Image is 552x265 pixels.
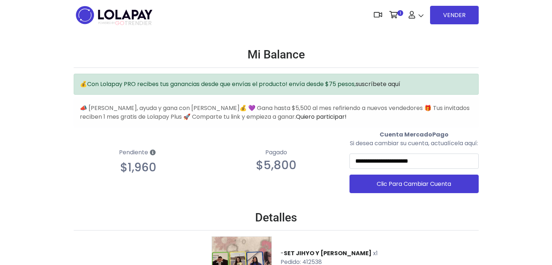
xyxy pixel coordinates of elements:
b: Cuenta MercadoPago [380,130,449,139]
a: 1 [386,4,405,26]
a: VENDER [430,6,479,24]
span: POWERED BY [98,21,115,25]
span: 1 [397,10,403,16]
a: Quiero participar! [296,113,347,121]
span: TRENDIER [98,20,152,26]
p: Pendiente [74,146,203,159]
span: 💰Con Lolapay PRO recibes tus ganancias desde que envías el producto! envía desde $75 pesos, [80,80,400,88]
span: GO [115,19,124,27]
a: -SET JIHYO Y [PERSON_NAME] [281,249,373,257]
button: Clic Para Cambiar Cuenta [349,175,479,193]
h2: Detalles [74,211,479,224]
p: Pagado [212,148,341,157]
b: SET JIHYO Y [PERSON_NAME] [284,249,372,257]
img: logo [74,4,155,26]
p: $1,960 [74,160,203,174]
a: suscríbete aquí [356,80,400,88]
span: 📣 [PERSON_NAME], ayuda y gana con [PERSON_NAME]💰 💜 Gana hasta $5,500 al mes refiriendo a nuevos v... [80,104,470,121]
h2: Mi Balance [74,48,479,61]
p: $5,800 [212,158,341,172]
p: Si desea cambiar su cuenta, actualícela aquí: [349,139,479,148]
